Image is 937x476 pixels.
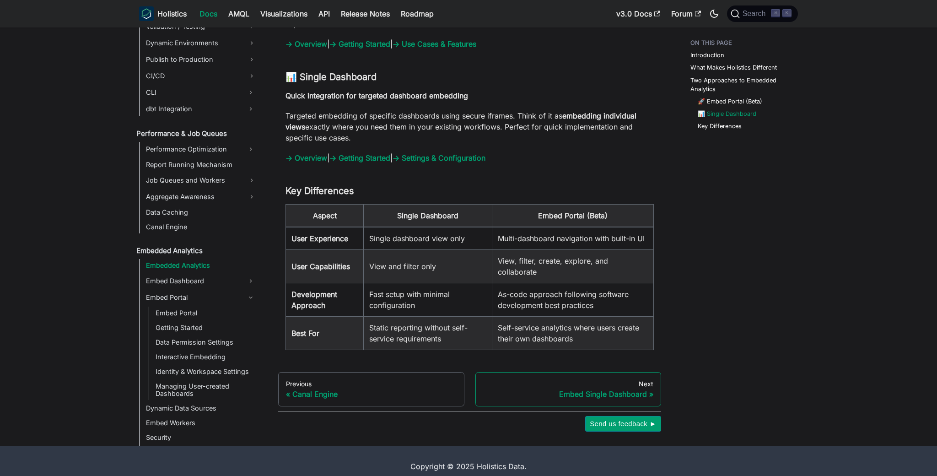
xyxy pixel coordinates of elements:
[143,290,242,305] a: Embed Portal
[143,158,259,171] a: Report Running Mechanism
[143,274,242,288] a: Embed Dashboard
[538,211,608,220] strong: Embed Portal (Beta)
[143,85,242,100] a: CLI
[285,153,327,162] a: → Overview
[242,102,259,116] button: Expand sidebar category 'dbt Integration'
[585,416,661,432] button: Send us feedback ►
[335,6,395,21] a: Release Notes
[143,102,242,116] a: dbt Integration
[143,431,259,444] a: Security
[364,283,492,316] td: Fast setup with minimal configuration
[611,6,666,21] a: v3.0 Docs
[285,152,654,163] p: | |
[291,329,319,338] strong: Best For
[690,51,724,59] a: Introduction
[313,6,335,21] a: API
[740,10,771,18] span: Search
[492,283,653,316] td: As-code approach following software development best practices
[397,211,458,220] strong: Single Dashboard
[139,6,187,21] a: HolisticsHolistics
[483,380,654,388] div: Next
[223,6,255,21] a: AMQL
[285,39,327,49] a: → Overview
[278,372,661,407] nav: Docs pages
[194,6,223,21] a: Docs
[393,39,476,49] a: → Use Cases & Features
[139,6,154,21] img: Holistics
[590,418,657,430] span: Send us feedback ►
[242,142,259,157] button: Expand sidebar category 'Performance Optimization'
[143,52,259,67] a: Publish to Production
[134,244,259,257] a: Embedded Analytics
[666,6,706,21] a: Forum
[278,372,464,407] a: PreviousCanal Engine
[475,372,662,407] a: NextEmbed Single Dashboard
[364,227,492,250] td: Single dashboard view only
[285,185,654,197] h3: Key Differences
[153,321,259,334] a: Getting Started
[153,307,259,319] a: Embed Portal
[255,6,313,21] a: Visualizations
[707,6,722,21] button: Switch between dark and light mode (currently dark mode)
[313,211,337,220] strong: Aspect
[143,189,259,204] a: Aggregate Awareness
[492,249,653,283] td: View, filter, create, explore, and collaborate
[782,9,792,17] kbd: K
[143,173,259,188] a: Job Queues and Workers
[291,262,350,271] strong: User Capabilities
[157,8,187,19] b: Holistics
[690,76,792,93] a: Two Approaches to Embedded Analytics
[492,316,653,350] td: Self-service analytics where users create their own dashboards
[143,36,259,50] a: Dynamic Environments
[143,402,259,415] a: Dynamic Data Sources
[143,206,259,219] a: Data Caching
[329,153,390,162] a: → Getting Started
[153,365,259,378] a: Identity & Workspace Settings
[771,9,780,17] kbd: ⌘
[329,39,390,49] a: → Getting Started
[153,351,259,363] a: Interactive Embedding
[153,380,259,400] a: Managing User-created Dashboards
[483,389,654,399] div: Embed Single Dashboard
[364,249,492,283] td: View and filter only
[143,416,259,429] a: Embed Workers
[698,109,756,118] a: 📊 Single Dashboard
[285,71,654,83] h3: 📊 Single Dashboard
[285,91,468,100] strong: Quick integration for targeted dashboard embedding
[393,153,485,162] a: → Settings & Configuration
[395,6,439,21] a: Roadmap
[286,389,457,399] div: Canal Engine
[285,111,636,131] strong: embedding individual views
[153,336,259,349] a: Data Permission Settings
[143,221,259,233] a: Canal Engine
[364,316,492,350] td: Static reporting without self-service requirements
[291,290,337,310] strong: Development Approach
[285,110,654,143] p: Targeted embedding of specific dashboards using secure iframes. Think of it as exactly where you ...
[242,274,259,288] button: Expand sidebar category 'Embed Dashboard'
[242,290,259,305] button: Collapse sidebar category 'Embed Portal'
[492,227,653,250] td: Multi-dashboard navigation with built-in UI
[134,127,259,140] a: Performance & Job Queues
[178,461,759,472] div: Copyright © 2025 Holistics Data.
[285,38,654,49] p: | |
[143,69,259,83] a: CI/CD
[143,142,242,157] a: Performance Optimization
[690,63,777,72] a: What Makes Holistics Different
[286,380,457,388] div: Previous
[143,259,259,272] a: Embedded Analytics
[242,85,259,100] button: Expand sidebar category 'CLI'
[727,5,798,22] button: Search (Command+K)
[698,97,762,106] a: 🚀 Embed Portal (Beta)
[698,122,742,130] a: Key Differences
[143,446,259,459] a: FAQs
[291,234,348,243] strong: User Experience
